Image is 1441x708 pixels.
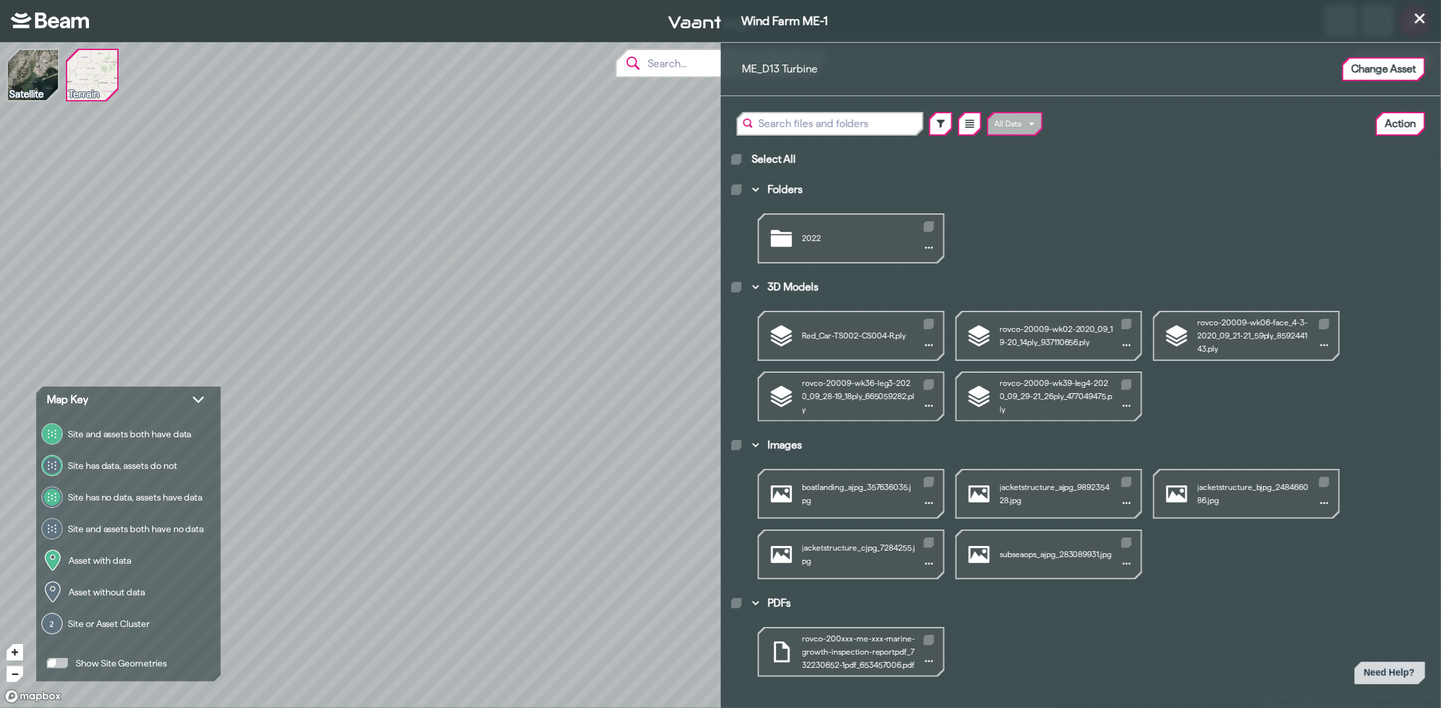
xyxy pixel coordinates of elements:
span: Wind Farm ME-1 [742,14,1421,28]
div: jacketstructure_ajpg_989235428.jpg [957,470,1141,518]
input: Search files and folders [738,113,922,134]
label: Select All PDFs [731,598,742,609]
div: subseaops_ajpg_283089931.jpg [957,531,1141,578]
section: Folders [731,203,1431,263]
button: Show Actions [1316,337,1332,353]
button: PDFs [745,590,800,616]
div: rovco-20009-wk39-leg4-2020_09_29-21_26ply_477049475.ply [957,373,1141,420]
button: List Mode [959,113,980,134]
div: 2022 [759,215,944,262]
button: Show Actions [1119,495,1135,511]
div: rovco-20009-wk02-2020_09_19-20_14ply_937110656.ply [957,312,1141,360]
button: Show Actions [921,337,937,353]
button: Show Actions [1119,398,1135,414]
label: Select All 3D Models [731,282,742,292]
button: Show Actions [1119,337,1135,353]
button: 3D Models [745,274,828,300]
button: Show Actions [1316,495,1332,511]
iframe: Help widget launcher [1328,657,1430,694]
button: Action [1377,113,1424,134]
div: boatlanding_ajpg_357636035.jpg [759,470,944,518]
button: Show Actions [921,653,937,669]
label: Select All [731,154,742,165]
section: PDFs [731,616,1431,677]
label: Select All Images [731,440,742,450]
button: Images [745,432,811,458]
label: Select All Folders [731,184,742,195]
div: jacketstructure_bjpg_248466086.jpg [1154,470,1339,518]
button: Folders [745,177,812,203]
section: Images [731,458,1431,580]
button: ME_D13 Turbine [737,56,824,82]
div: Red_Car-TS002-CS004-R.ply [759,312,944,360]
div: rovco-200xxx-me-xxx-marine-growth-inspection-reportpdf_732230652-1pdf_653457006.pdf [759,628,944,676]
button: Filter [930,113,951,134]
span: Select All [752,153,797,166]
div: jacketstructure_cjpg_7284255.jpg [759,531,944,578]
button: Show Actions [1119,556,1135,572]
button: Show Actions [921,398,937,414]
button: Show Actions [921,495,937,511]
div: rovco-20009-wk36-leg3-2020_09_28-19_18ply_665059282.ply [759,373,944,420]
button: Show Actions [921,240,937,256]
button: Change Asset [1343,59,1424,80]
div: rovco-20009-wk06-face_4-3-2020_09_21-21_59ply_859244143.ply [1154,312,1339,360]
section: 3D Models [731,300,1431,422]
button: Show Actions [921,556,937,572]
